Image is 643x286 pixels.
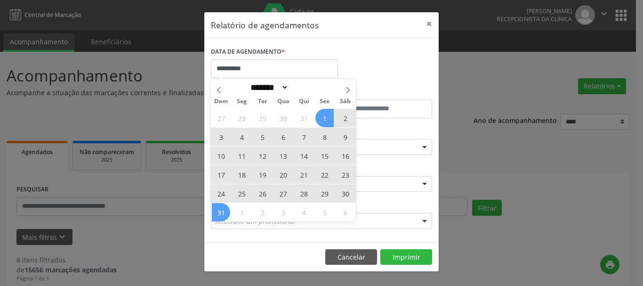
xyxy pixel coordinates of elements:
[315,109,334,127] span: Agosto 1, 2025
[253,109,272,127] span: Julho 29, 2025
[212,147,230,165] span: Agosto 10, 2025
[253,184,272,203] span: Agosto 26, 2025
[336,203,354,221] span: Setembro 6, 2025
[214,216,295,226] span: Selecione um profissional
[336,109,354,127] span: Agosto 2, 2025
[274,184,292,203] span: Agosto 27, 2025
[233,147,251,165] span: Agosto 11, 2025
[212,128,230,146] span: Agosto 3, 2025
[253,128,272,146] span: Agosto 5, 2025
[233,203,251,221] span: Setembro 1, 2025
[325,249,377,265] button: Cancelar
[212,109,230,127] span: Julho 27, 2025
[315,128,334,146] span: Agosto 8, 2025
[233,184,251,203] span: Agosto 25, 2025
[273,98,294,105] span: Qua
[232,98,252,105] span: Seg
[295,147,313,165] span: Agosto 14, 2025
[420,12,439,35] button: Close
[274,128,292,146] span: Agosto 6, 2025
[253,147,272,165] span: Agosto 12, 2025
[211,98,232,105] span: Dom
[233,128,251,146] span: Agosto 4, 2025
[274,147,292,165] span: Agosto 13, 2025
[212,184,230,203] span: Agosto 24, 2025
[233,165,251,184] span: Agosto 18, 2025
[252,98,273,105] span: Ter
[314,98,335,105] span: Sex
[315,165,334,184] span: Agosto 22, 2025
[294,98,314,105] span: Qui
[315,203,334,221] span: Setembro 5, 2025
[324,85,432,99] label: ATÉ
[247,82,289,92] select: Month
[380,249,432,265] button: Imprimir
[336,184,354,203] span: Agosto 30, 2025
[295,128,313,146] span: Agosto 7, 2025
[274,165,292,184] span: Agosto 20, 2025
[289,82,320,92] input: Year
[212,203,230,221] span: Agosto 31, 2025
[336,165,354,184] span: Agosto 23, 2025
[336,128,354,146] span: Agosto 9, 2025
[233,109,251,127] span: Julho 28, 2025
[212,165,230,184] span: Agosto 17, 2025
[211,45,285,59] label: DATA DE AGENDAMENTO
[253,203,272,221] span: Setembro 2, 2025
[274,109,292,127] span: Julho 30, 2025
[211,19,319,31] h5: Relatório de agendamentos
[315,147,334,165] span: Agosto 15, 2025
[295,109,313,127] span: Julho 31, 2025
[335,98,356,105] span: Sáb
[295,203,313,221] span: Setembro 4, 2025
[253,165,272,184] span: Agosto 19, 2025
[274,203,292,221] span: Setembro 3, 2025
[336,147,354,165] span: Agosto 16, 2025
[295,184,313,203] span: Agosto 28, 2025
[295,165,313,184] span: Agosto 21, 2025
[315,184,334,203] span: Agosto 29, 2025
